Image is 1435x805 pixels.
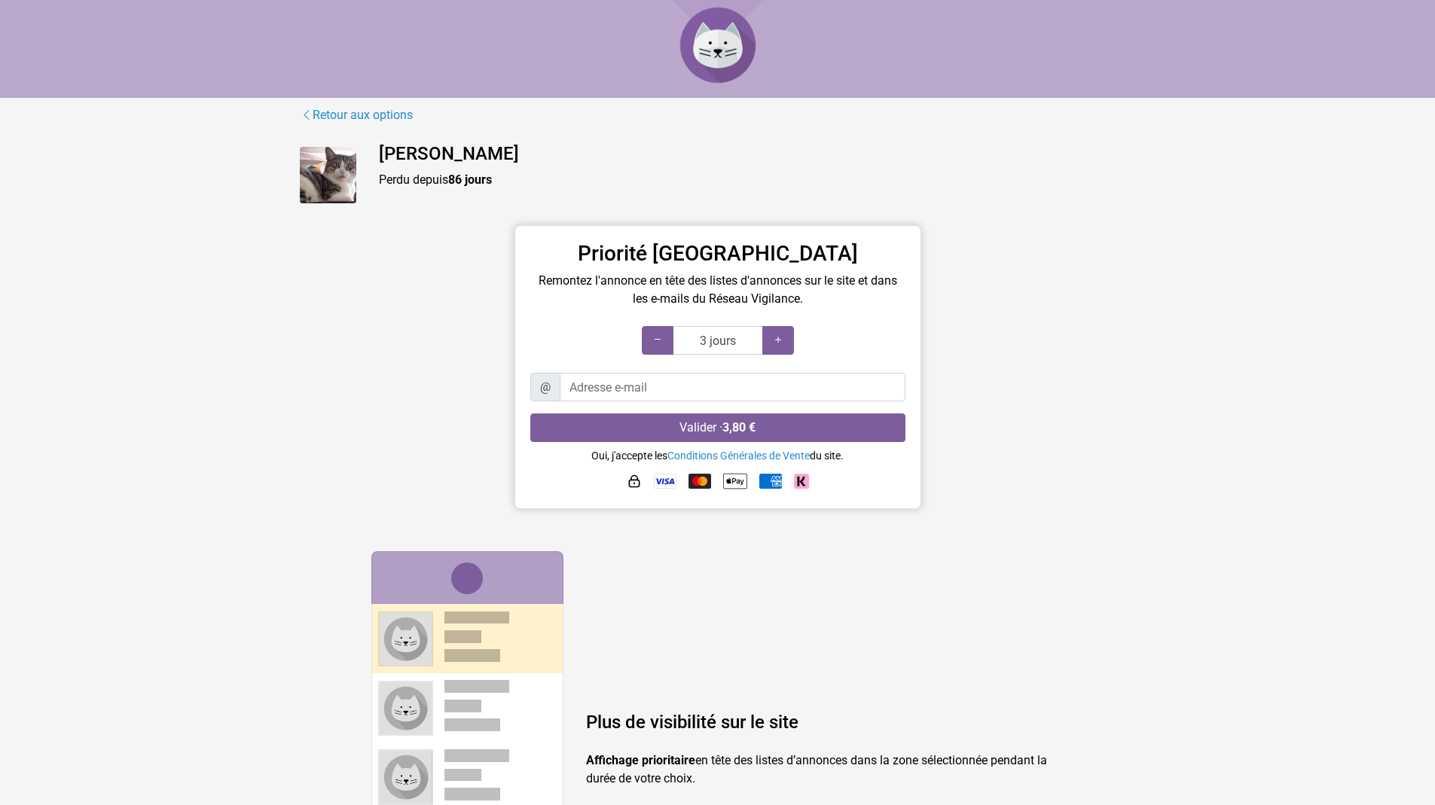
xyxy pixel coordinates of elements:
strong: 86 jours [448,172,492,187]
img: Klarna [794,474,809,489]
h4: [PERSON_NAME] [379,143,1136,165]
a: Retour aux options [300,105,414,125]
p: Remontez l'annonce en tête des listes d'annonces sur le site et dans les e-mails du Réseau Vigila... [530,272,905,308]
a: Conditions Générales de Vente [667,450,810,462]
button: Valider ·3,80 € [530,413,905,442]
p: en tête des listes d’annonces dans la zone sélectionnée pendant la durée de votre choix. [586,752,1064,788]
h3: Priorité [GEOGRAPHIC_DATA] [530,241,905,267]
small: Oui, j'accepte les du site. [591,450,844,462]
input: Adresse e-mail [560,373,905,401]
img: HTTPS : paiement sécurisé [627,474,642,489]
img: Mastercard [688,474,711,489]
p: Perdu depuis [379,171,1136,189]
h4: Plus de visibilité sur le site [586,712,1064,733]
strong: Affichage prioritaire [586,753,695,767]
img: Apple Pay [723,469,747,493]
img: American Express [759,474,782,489]
img: Visa [654,474,676,489]
strong: 3,80 € [722,420,756,435]
span: @ [530,373,560,401]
